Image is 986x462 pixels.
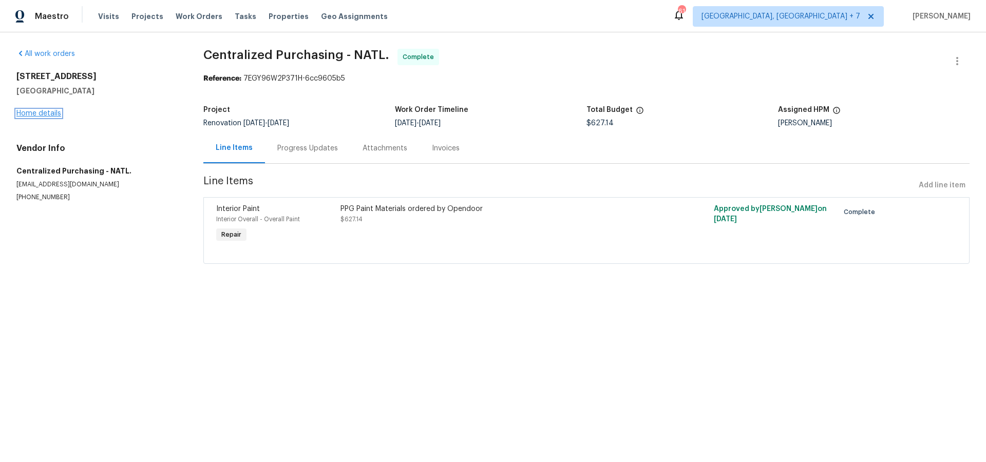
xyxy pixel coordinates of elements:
[701,11,860,22] span: [GEOGRAPHIC_DATA], [GEOGRAPHIC_DATA] + 7
[844,207,879,217] span: Complete
[35,11,69,22] span: Maestro
[395,106,468,113] h5: Work Order Timeline
[636,106,644,120] span: The total cost of line items that have been proposed by Opendoor. This sum includes line items th...
[203,106,230,113] h5: Project
[395,120,441,127] span: -
[217,229,245,240] span: Repair
[778,120,970,127] div: [PERSON_NAME]
[678,6,685,16] div: 61
[235,13,256,20] span: Tasks
[363,143,407,153] div: Attachments
[16,166,179,176] h5: Centralized Purchasing - NATL.
[203,49,389,61] span: Centralized Purchasing - NATL.
[131,11,163,22] span: Projects
[216,216,300,222] span: Interior Overall - Overall Paint
[714,216,737,223] span: [DATE]
[714,205,827,223] span: Approved by [PERSON_NAME] on
[216,143,253,153] div: Line Items
[216,205,260,213] span: Interior Paint
[203,75,241,82] b: Reference:
[586,106,633,113] h5: Total Budget
[176,11,222,22] span: Work Orders
[832,106,841,120] span: The hpm assigned to this work order.
[16,193,179,202] p: [PHONE_NUMBER]
[269,11,309,22] span: Properties
[268,120,289,127] span: [DATE]
[778,106,829,113] h5: Assigned HPM
[98,11,119,22] span: Visits
[321,11,388,22] span: Geo Assignments
[419,120,441,127] span: [DATE]
[16,143,179,153] h4: Vendor Info
[243,120,289,127] span: -
[586,120,614,127] span: $627.14
[16,180,179,189] p: [EMAIL_ADDRESS][DOMAIN_NAME]
[16,50,75,57] a: All work orders
[403,52,438,62] span: Complete
[16,110,61,117] a: Home details
[16,71,179,82] h2: [STREET_ADDRESS]
[908,11,971,22] span: [PERSON_NAME]
[432,143,460,153] div: Invoices
[243,120,265,127] span: [DATE]
[340,216,363,222] span: $627.14
[340,204,646,214] div: PPG Paint Materials ordered by Opendoor
[16,86,179,96] h5: [GEOGRAPHIC_DATA]
[395,120,416,127] span: [DATE]
[203,73,970,84] div: 7EGY96W2P371H-6cc9605b5
[277,143,338,153] div: Progress Updates
[203,120,289,127] span: Renovation
[203,176,915,195] span: Line Items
